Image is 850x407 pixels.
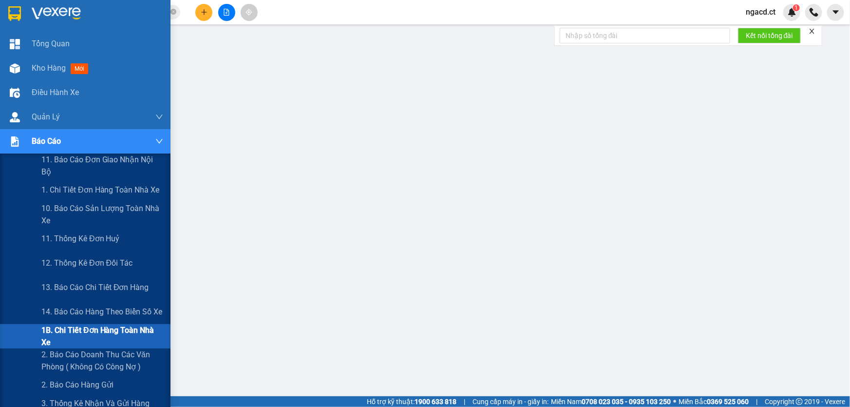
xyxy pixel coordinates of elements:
[41,324,163,349] span: 1B. Chi tiết đơn hàng toàn nhà xe
[810,8,818,17] img: phone-icon
[155,137,163,145] span: down
[10,136,20,147] img: solution-icon
[32,38,70,50] span: Tổng Quan
[738,28,801,43] button: Kết nối tổng đài
[707,398,749,406] strong: 0369 525 060
[32,63,66,73] span: Kho hàng
[472,396,548,407] span: Cung cấp máy in - giấy in:
[41,184,160,196] span: 1. Chi tiết đơn hàng toàn nhà xe
[32,86,79,98] span: Điều hành xe
[10,63,20,74] img: warehouse-icon
[246,9,252,16] span: aim
[218,4,235,21] button: file-add
[170,9,176,15] span: close-circle
[71,63,88,74] span: mới
[10,88,20,98] img: warehouse-icon
[201,9,208,16] span: plus
[738,6,783,18] span: ngacd.ct
[41,257,132,269] span: 12. Thống kê đơn đối tác
[756,396,757,407] span: |
[10,112,20,122] img: warehouse-icon
[170,8,176,17] span: close-circle
[41,154,163,178] span: 11. Báo cáo đơn giao nhận nội bộ
[195,4,212,21] button: plus
[464,396,465,407] span: |
[41,202,163,227] span: 10. Báo cáo sản lượng toàn nhà xe
[809,28,815,35] span: close
[746,30,793,41] span: Kết nối tổng đài
[155,113,163,121] span: down
[32,135,61,147] span: Báo cáo
[8,6,21,21] img: logo-vxr
[560,28,730,43] input: Nhập số tổng đài
[673,400,676,404] span: ⚪️
[796,398,803,405] span: copyright
[223,9,230,16] span: file-add
[679,396,749,407] span: Miền Bắc
[41,233,120,245] span: 11. Thống kê đơn huỷ
[793,4,800,11] sup: 1
[41,281,149,293] span: 13. Báo cáo chi tiết đơn hàng
[41,306,162,318] span: 14. Báo cáo hàng theo biển số xe
[41,379,113,391] span: 2. Báo cáo hàng gửi
[827,4,844,21] button: caret-down
[788,8,796,17] img: icon-new-feature
[551,396,671,407] span: Miền Nam
[241,4,258,21] button: aim
[831,8,840,17] span: caret-down
[582,398,671,406] strong: 0708 023 035 - 0935 103 250
[10,39,20,49] img: dashboard-icon
[41,349,163,373] span: 2. Báo cáo doanh thu các văn phòng ( không có công nợ )
[415,398,456,406] strong: 1900 633 818
[794,4,798,11] span: 1
[367,396,456,407] span: Hỗ trợ kỹ thuật:
[32,111,60,123] span: Quản Lý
